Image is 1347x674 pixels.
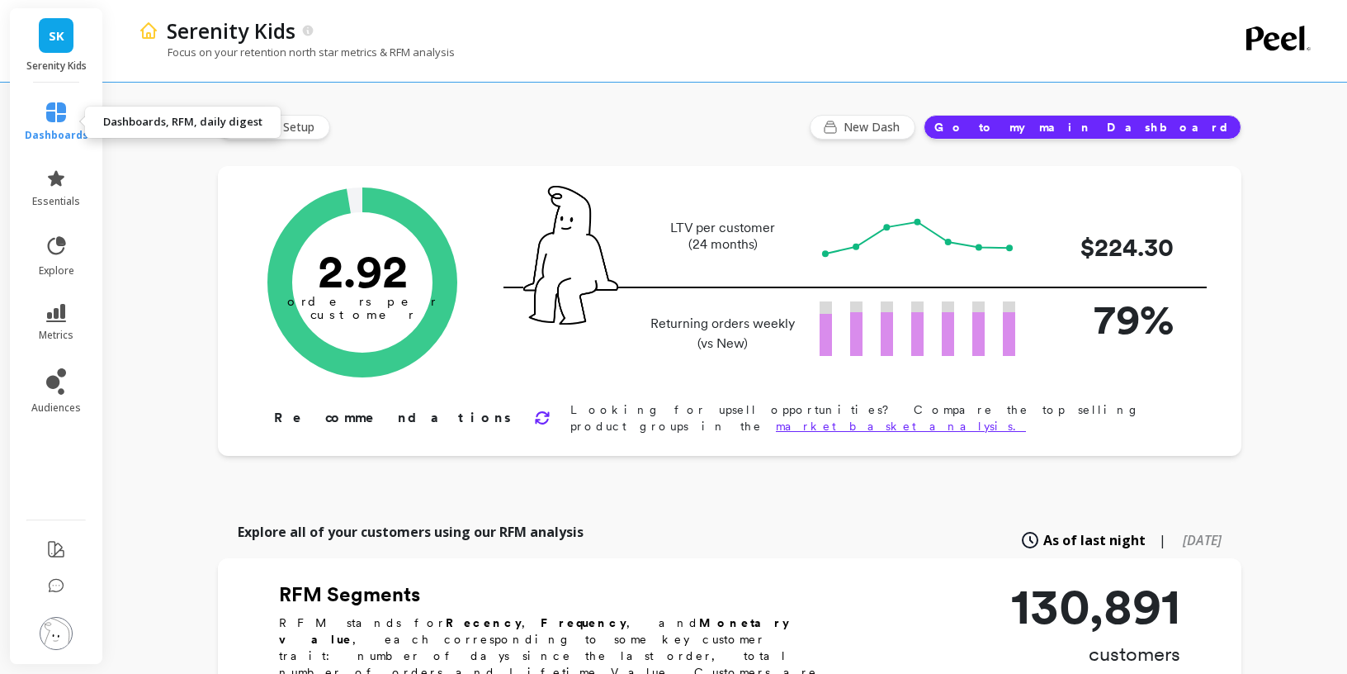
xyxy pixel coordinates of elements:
tspan: customer [310,307,415,322]
text: 2.92 [318,244,408,298]
p: 79% [1042,288,1174,350]
p: LTV per customer (24 months) [645,220,800,253]
span: explore [39,264,74,278]
p: Looking for upsell opportunities? Compare the top selling product groups in the [570,401,1189,434]
p: Serenity Kids [167,17,295,45]
span: audiences [31,401,81,415]
a: market basket analysis. [776,420,1026,433]
span: New Dash [844,119,905,135]
span: As of last night [1043,530,1146,550]
p: 130,891 [1011,581,1180,631]
p: Explore all of your customers using our RFM analysis [238,522,584,542]
button: New Dash [810,115,915,140]
h2: RFM Segments [279,581,840,608]
b: Frequency [541,616,626,629]
p: Returning orders weekly (vs New) [645,314,800,354]
img: profile picture [40,617,73,650]
button: Finish Setup [218,115,330,140]
span: [DATE] [1183,531,1222,549]
span: essentials [32,195,80,208]
button: Go to my main Dashboard [924,115,1241,140]
b: Recency [446,616,522,629]
span: SK [49,26,64,45]
span: | [1159,530,1166,550]
p: $224.30 [1042,229,1174,266]
p: Focus on your retention north star metrics & RFM analysis [139,45,455,59]
p: Serenity Kids [26,59,87,73]
span: dashboards [25,129,88,142]
span: metrics [39,329,73,342]
p: customers [1011,641,1180,667]
img: pal seatted on line [523,186,618,325]
p: Recommendations [274,408,514,428]
span: Finish Setup [249,119,319,135]
img: header icon [139,21,158,40]
tspan: orders per [287,294,437,309]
